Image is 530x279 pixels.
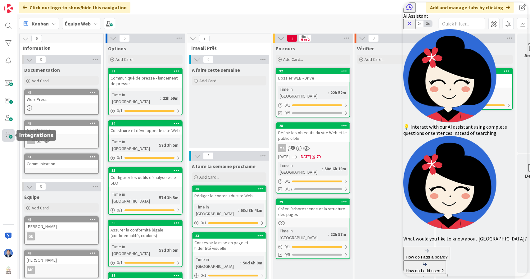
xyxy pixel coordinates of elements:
[109,68,182,74] div: 91
[190,45,263,51] span: Travail Prêt
[109,173,182,187] div: Configurer les outils d’analyse et le SEO
[278,144,286,152] div: MC
[276,177,350,185] div: 0/1
[328,89,329,96] span: :
[276,101,350,109] div: 0/1
[239,207,264,214] div: 53d 3h 41m
[116,57,135,62] span: Add Card...
[328,231,329,238] span: :
[24,67,60,73] span: Documentation
[357,45,374,52] span: Vérifier
[25,232,98,240] div: GE
[25,95,98,103] div: WordPress
[4,266,13,275] img: avatar
[27,232,35,240] div: GE
[111,138,156,152] div: Time in [GEOGRAPHIC_DATA]
[25,90,98,103] div: 46WordPress
[111,168,182,173] div: 35
[284,102,290,108] span: 0 / 1
[117,259,123,266] span: 0 / 1
[109,121,182,126] div: 34
[109,126,182,135] div: Construire et développer le site Web
[24,194,39,200] span: Équipe
[284,186,292,192] span: 0/17
[278,153,290,160] span: [DATE]
[300,153,311,160] span: [DATE]
[279,200,350,204] div: 29
[109,273,182,278] div: 37
[284,244,290,250] span: 0 / 1
[323,165,348,172] div: 50d 6h 19m
[23,45,96,51] span: Information
[193,186,266,200] div: 30Rédiger le contenu du site Web
[193,233,266,252] div: 33Concevoir la mise en page et l’identité visuelle
[160,95,161,102] span: :
[194,256,240,270] div: Time in [GEOGRAPHIC_DATA]
[109,74,182,88] div: Communiqué de presse - lancement de presse
[287,34,297,42] span: 3
[161,95,180,102] div: 22h 59m
[156,142,157,149] span: :
[108,45,126,52] span: Options
[109,107,182,115] div: 0/1
[301,35,308,38] div: Min 1
[32,78,52,84] span: Add Card...
[32,20,49,27] span: Kanban
[284,251,290,258] span: 0/5
[291,146,295,150] span: 3
[193,192,266,200] div: Rédiger le contenu du site Web
[276,129,350,142] div: Définir les objectifs du site Web et le public cible
[365,57,384,62] span: Add Card...
[117,107,123,114] span: 0 / 1
[201,220,206,226] span: 0 / 1
[276,123,350,142] div: 28Définir les objectifs du site Web et le public cible
[109,168,182,187] div: 35Configurer les outils d’analyse et le SEO
[19,132,53,138] h5: Integrations
[25,121,98,134] div: 47Google Drive
[25,222,98,231] div: [PERSON_NAME]
[276,199,350,205] div: 29
[25,217,98,231] div: 48[PERSON_NAME]
[193,186,266,192] div: 30
[111,221,182,225] div: 36
[25,250,98,256] div: 49
[25,136,98,144] div: MC
[193,233,266,239] div: 33
[2,266,40,271] span: How do I add users?
[276,74,350,82] div: Dossier WEB - Drive
[4,4,13,13] img: Visit kanbanzone.com
[109,154,182,162] div: 0/1
[19,2,130,13] div: Click our logo to show/hide this navigation
[199,78,219,84] span: Add Card...
[192,67,240,73] span: A faire cette semaine
[201,272,206,279] span: 0 / 1
[109,168,182,173] div: 35
[283,57,303,62] span: Add Card...
[199,174,219,180] span: Add Card...
[157,142,180,149] div: 57d 3h 5m
[316,153,321,160] div: 7D
[111,191,156,204] div: Time in [GEOGRAPHIC_DATA]
[13,1,28,8] span: Support
[111,69,182,73] div: 91
[278,162,322,176] div: Time in [GEOGRAPHIC_DATA]
[193,219,266,227] div: 0/1
[329,89,348,96] div: 22h 52m
[25,266,98,274] div: MC
[65,21,91,27] b: Équipe Web
[25,90,98,95] div: 46
[301,38,310,41] div: Max 2
[35,56,46,63] span: 3
[35,183,46,190] span: 3
[2,252,44,257] span: How do I add a board?
[111,243,156,257] div: Time in [GEOGRAPHIC_DATA]
[27,266,35,274] div: MC
[25,154,98,160] div: 51
[238,207,239,214] span: :
[28,217,98,222] div: 48
[109,121,182,135] div: 34Construire et développer le site Web
[203,152,214,160] span: 3
[276,68,350,82] div: 92Dossier WEB - Drive
[28,251,98,255] div: 49
[25,256,98,264] div: [PERSON_NAME]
